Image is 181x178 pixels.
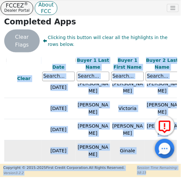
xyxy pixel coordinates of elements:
[76,77,110,98] td: [PERSON_NAME]
[110,98,145,119] td: Victoria
[38,3,54,7] p: About
[167,4,179,12] button: Toggle navigation
[4,17,76,26] strong: Completed Apps
[3,171,125,176] p: Version 3.2.2
[76,98,110,119] td: [PERSON_NAME]
[76,140,110,161] td: [PERSON_NAME]
[89,166,125,170] span: All Rights Reserved.
[24,1,28,6] sup: ®
[137,166,178,171] p: Session Time Remaining:
[77,72,109,81] input: Search...
[110,77,145,98] td: [PERSON_NAME]
[3,166,125,171] p: Copyright © 2015- 2025 First Credit Corporation.
[155,116,174,136] button: Report Error to FCC
[76,119,110,140] td: [PERSON_NAME]
[146,72,178,81] input: Search...
[41,119,76,140] td: [DATE]
[145,98,179,119] td: [PERSON_NAME]
[4,3,30,8] p: FCCEZ
[137,171,178,175] p: 58:15
[35,1,57,15] button: AboutFCC
[145,119,179,140] td: [PERSON_NAME]
[41,140,76,161] td: [DATE]
[110,140,145,161] td: Ginale
[110,119,145,140] td: [PERSON_NAME]
[7,75,40,82] div: Clear
[77,57,109,71] div: Buyer 1 Last Name
[111,72,144,81] input: Search...
[42,64,75,71] div: Date
[41,98,76,119] td: [DATE]
[4,8,30,13] p: Dealer Portal
[41,77,76,98] td: [DATE]
[145,140,179,161] td: -
[38,10,54,13] p: FCC
[146,57,178,71] div: Buyer 2 Last Name
[145,77,179,98] td: [PERSON_NAME]
[43,34,177,48] span: Clicking this button will clear all the highlights in the rows below.
[1,1,33,15] button: FCCEZ®Dealer Portal
[42,72,75,81] input: Search...
[111,57,144,71] div: Buyer 1 First Name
